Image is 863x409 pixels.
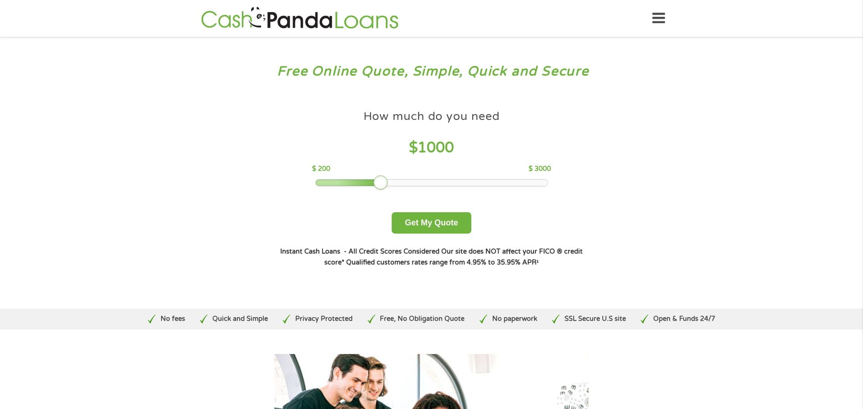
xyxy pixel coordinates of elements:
strong: Instant Cash Loans - All Credit Scores Considered [280,248,439,255]
p: No paperwork [492,314,537,324]
p: SSL Secure U.S site [565,314,626,324]
p: Privacy Protected [295,314,353,324]
button: Get My Quote [392,212,471,234]
strong: Qualified customers rates range from 4.95% to 35.95% APR¹ [346,259,539,266]
h3: Free Online Quote, Simple, Quick and Secure [26,63,837,80]
img: GetLoanNow Logo [198,5,401,31]
h4: $ [312,139,551,157]
strong: Our site does NOT affect your FICO ® credit score* [324,248,583,266]
p: Free, No Obligation Quote [380,314,464,324]
span: 1000 [418,139,454,156]
p: Quick and Simple [212,314,268,324]
p: $ 3000 [529,164,551,174]
h4: How much do you need [363,109,500,124]
p: $ 200 [312,164,330,174]
p: Open & Funds 24/7 [653,314,715,324]
p: No fees [161,314,185,324]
